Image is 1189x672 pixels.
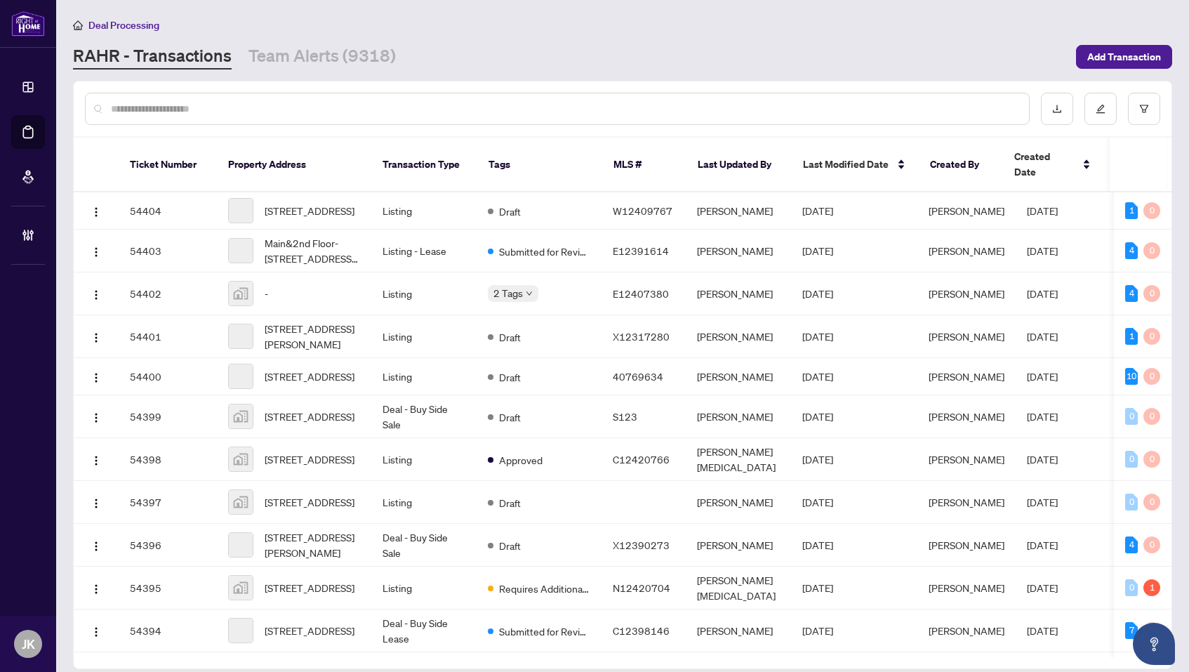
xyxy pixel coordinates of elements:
[686,524,791,567] td: [PERSON_NAME]
[265,286,268,301] span: -
[1027,410,1058,423] span: [DATE]
[1014,149,1073,180] span: Created Date
[802,453,833,466] span: [DATE]
[499,495,521,510] span: Draft
[1143,408,1160,425] div: 0
[11,11,45,37] img: logo
[613,244,669,257] span: E12391614
[802,370,833,383] span: [DATE]
[802,496,833,508] span: [DATE]
[1139,104,1149,114] span: filter
[1084,93,1117,125] button: edit
[802,624,833,637] span: [DATE]
[686,272,791,315] td: [PERSON_NAME]
[499,581,590,596] span: Requires Additional Docs
[1125,408,1138,425] div: 0
[1143,368,1160,385] div: 0
[265,623,354,638] span: [STREET_ADDRESS]
[929,330,1004,343] span: [PERSON_NAME]
[1027,453,1058,466] span: [DATE]
[91,455,102,466] img: Logo
[371,524,477,567] td: Deal - Buy Side Sale
[929,287,1004,300] span: [PERSON_NAME]
[217,138,371,192] th: Property Address
[85,282,107,305] button: Logo
[91,498,102,509] img: Logo
[802,330,833,343] span: [DATE]
[371,610,477,652] td: Deal - Buy Side Lease
[802,244,833,257] span: [DATE]
[265,494,354,510] span: [STREET_ADDRESS]
[91,372,102,383] img: Logo
[1143,202,1160,219] div: 0
[265,369,354,384] span: [STREET_ADDRESS]
[477,138,602,192] th: Tags
[499,244,590,259] span: Submitted for Review
[802,204,833,217] span: [DATE]
[929,496,1004,508] span: [PERSON_NAME]
[1096,104,1105,114] span: edit
[929,453,1004,466] span: [PERSON_NAME]
[686,567,791,610] td: [PERSON_NAME][MEDICAL_DATA]
[526,290,533,297] span: down
[85,405,107,428] button: Logo
[499,409,521,425] span: Draft
[265,529,360,560] span: [STREET_ADDRESS][PERSON_NAME]
[499,624,590,639] span: Submitted for Review
[613,624,670,637] span: C12398146
[91,246,102,258] img: Logo
[119,524,217,567] td: 54396
[686,610,791,652] td: [PERSON_NAME]
[229,282,253,305] img: thumbnail-img
[1125,202,1138,219] div: 1
[91,289,102,301] img: Logo
[248,44,396,70] a: Team Alerts (9318)
[802,539,833,551] span: [DATE]
[73,44,232,70] a: RAHR - Transactions
[499,204,521,219] span: Draft
[1027,539,1058,551] span: [DATE]
[85,577,107,599] button: Logo
[1128,93,1160,125] button: filter
[371,230,477,272] td: Listing - Lease
[371,315,477,358] td: Listing
[371,481,477,524] td: Listing
[1125,242,1138,259] div: 4
[802,287,833,300] span: [DATE]
[613,581,670,594] span: N12420704
[613,410,637,423] span: S123
[686,358,791,395] td: [PERSON_NAME]
[91,332,102,343] img: Logo
[1027,581,1058,594] span: [DATE]
[1125,368,1138,385] div: 10
[929,204,1004,217] span: [PERSON_NAME]
[499,329,521,345] span: Draft
[371,438,477,481] td: Listing
[1087,46,1161,68] span: Add Transaction
[119,230,217,272] td: 54403
[686,138,792,192] th: Last Updated By
[1143,328,1160,345] div: 0
[1052,104,1062,114] span: download
[371,358,477,395] td: Listing
[1027,204,1058,217] span: [DATE]
[22,634,35,654] span: JK
[919,138,1003,192] th: Created By
[119,438,217,481] td: 54398
[493,285,523,301] span: 2 Tags
[119,315,217,358] td: 54401
[371,192,477,230] td: Listing
[686,230,791,272] td: [PERSON_NAME]
[929,370,1004,383] span: [PERSON_NAME]
[792,138,918,192] th: Last Modified Date
[265,321,360,352] span: [STREET_ADDRESS][PERSON_NAME]
[1027,370,1058,383] span: [DATE]
[1125,451,1138,468] div: 0
[1125,494,1138,510] div: 0
[85,448,107,470] button: Logo
[1027,330,1058,343] span: [DATE]
[1125,536,1138,553] div: 4
[929,581,1004,594] span: [PERSON_NAME]
[229,404,253,428] img: thumbnail-img
[499,369,521,385] span: Draft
